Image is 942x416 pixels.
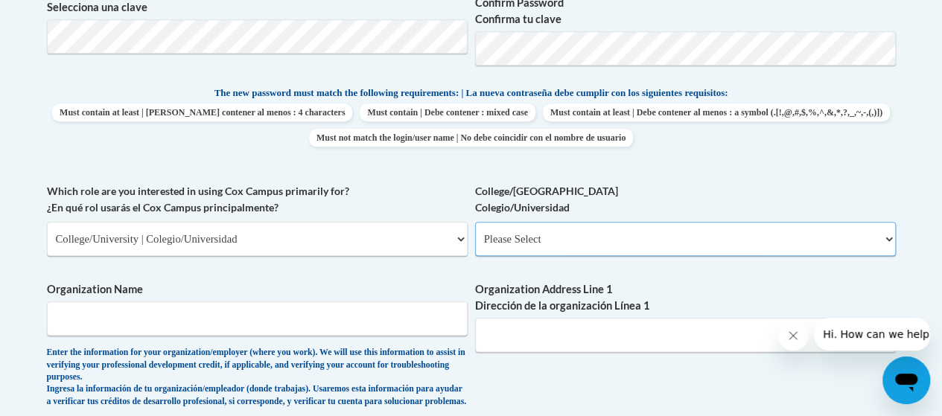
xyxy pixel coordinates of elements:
[47,301,468,336] input: Metadata input
[47,183,468,216] label: Which role are you interested in using Cox Campus primarily for? ¿En qué rol usarás el Cox Campus...
[882,356,930,404] iframe: Button to launch messaging window
[360,103,535,121] span: Must contain | Debe contener : mixed case
[543,103,890,121] span: Must contain at least | Debe contener al menos : a symbol (.[!,@,#,$,%,^,&,*,?,_,~,-,(,)])
[475,183,896,216] label: College/[GEOGRAPHIC_DATA] Colegio/Universidad
[309,129,633,147] span: Must not match the login/user name | No debe coincidir con el nombre de usuario
[47,347,468,408] div: Enter the information for your organization/employer (where you work). We will use this informati...
[9,10,121,22] span: Hi. How can we help?
[778,321,808,351] iframe: Close message
[214,86,728,100] span: The new password must match the following requirements: | La nueva contraseña debe cumplir con lo...
[475,281,896,314] label: Organization Address Line 1 Dirección de la organización Línea 1
[47,281,468,298] label: Organization Name
[475,318,896,352] input: Metadata input
[814,318,930,351] iframe: Message from company
[52,103,352,121] span: Must contain at least | [PERSON_NAME] contener al menos : 4 characters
